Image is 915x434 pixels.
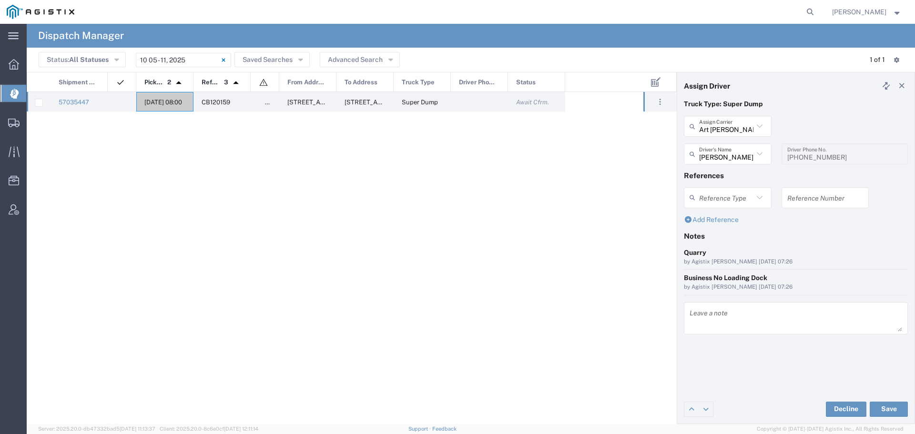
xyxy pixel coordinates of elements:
[69,56,109,63] span: All Statuses
[684,232,908,240] h4: Notes
[870,402,908,417] button: Save
[826,402,866,417] button: Decline
[345,72,377,92] span: To Address
[345,99,439,106] span: 4040 West Ln, Stockton, California, 95204, United States
[116,78,125,87] img: icon
[38,426,155,432] span: Server: 2025.20.0-db47332bad5
[144,99,182,106] span: 10/06/2025, 08:00
[832,7,886,17] span: Robert Casaus
[287,99,382,106] span: 26292 E River Rd, Escalon, California, 95320, United States
[171,75,186,91] img: arrow-dropup.svg
[228,75,244,91] img: arrow-dropup.svg
[287,72,326,92] span: From Address
[265,99,279,106] span: false
[7,5,74,19] img: logo
[832,6,902,18] button: [PERSON_NAME]
[234,52,310,67] button: Saved Searches
[684,99,908,109] p: Truck Type: Super Dump
[653,95,667,109] button: ...
[224,426,258,432] span: [DATE] 12:11:14
[684,402,699,416] a: Edit previous row
[144,72,164,92] span: Pickup Date and Time
[320,52,400,67] button: Advanced Search
[684,273,908,283] div: Business No Loading Dock
[202,99,230,106] span: CB120159
[59,72,97,92] span: Shipment No.
[59,99,89,106] a: 57035447
[408,426,432,432] a: Support
[684,248,908,258] div: Quarry
[402,99,438,106] span: Super Dump
[38,24,124,48] h4: Dispatch Manager
[120,426,155,432] span: [DATE] 11:13:37
[224,72,228,92] span: 3
[432,426,457,432] a: Feedback
[684,283,908,292] div: by Agistix [PERSON_NAME] [DATE] 07:26
[259,78,268,87] img: icon
[699,402,713,416] a: Edit next row
[684,258,908,266] div: by Agistix [PERSON_NAME] [DATE] 07:26
[402,72,435,92] span: Truck Type
[684,81,730,90] h4: Assign Driver
[39,52,126,67] button: Status:All Statuses
[167,72,171,92] span: 2
[757,425,904,433] span: Copyright © [DATE]-[DATE] Agistix Inc., All Rights Reserved
[659,96,661,108] span: . . .
[202,72,221,92] span: Reference
[684,216,739,223] a: Add Reference
[684,171,908,180] h4: References
[459,72,498,92] span: Driver Phone No.
[160,426,258,432] span: Client: 2025.20.0-8c6e0cf
[516,99,549,106] span: Await Cfrm.
[516,72,536,92] span: Status
[870,55,886,65] div: 1 of 1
